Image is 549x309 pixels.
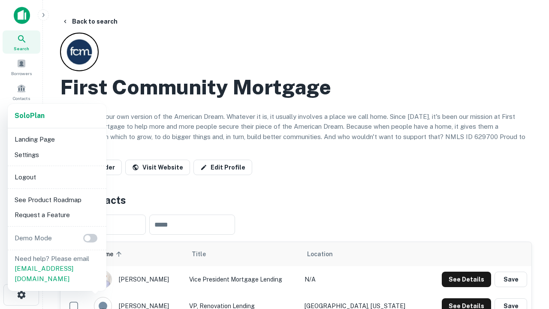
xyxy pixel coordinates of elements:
strong: Solo Plan [15,112,45,120]
li: Request a Feature [11,207,103,223]
a: [EMAIL_ADDRESS][DOMAIN_NAME] [15,265,73,282]
li: Settings [11,147,103,163]
li: Logout [11,170,103,185]
a: SoloPlan [15,111,45,121]
li: Landing Page [11,132,103,147]
p: Need help? Please email [15,254,100,284]
li: See Product Roadmap [11,192,103,208]
p: Demo Mode [11,233,55,243]
iframe: Chat Widget [506,213,549,254]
